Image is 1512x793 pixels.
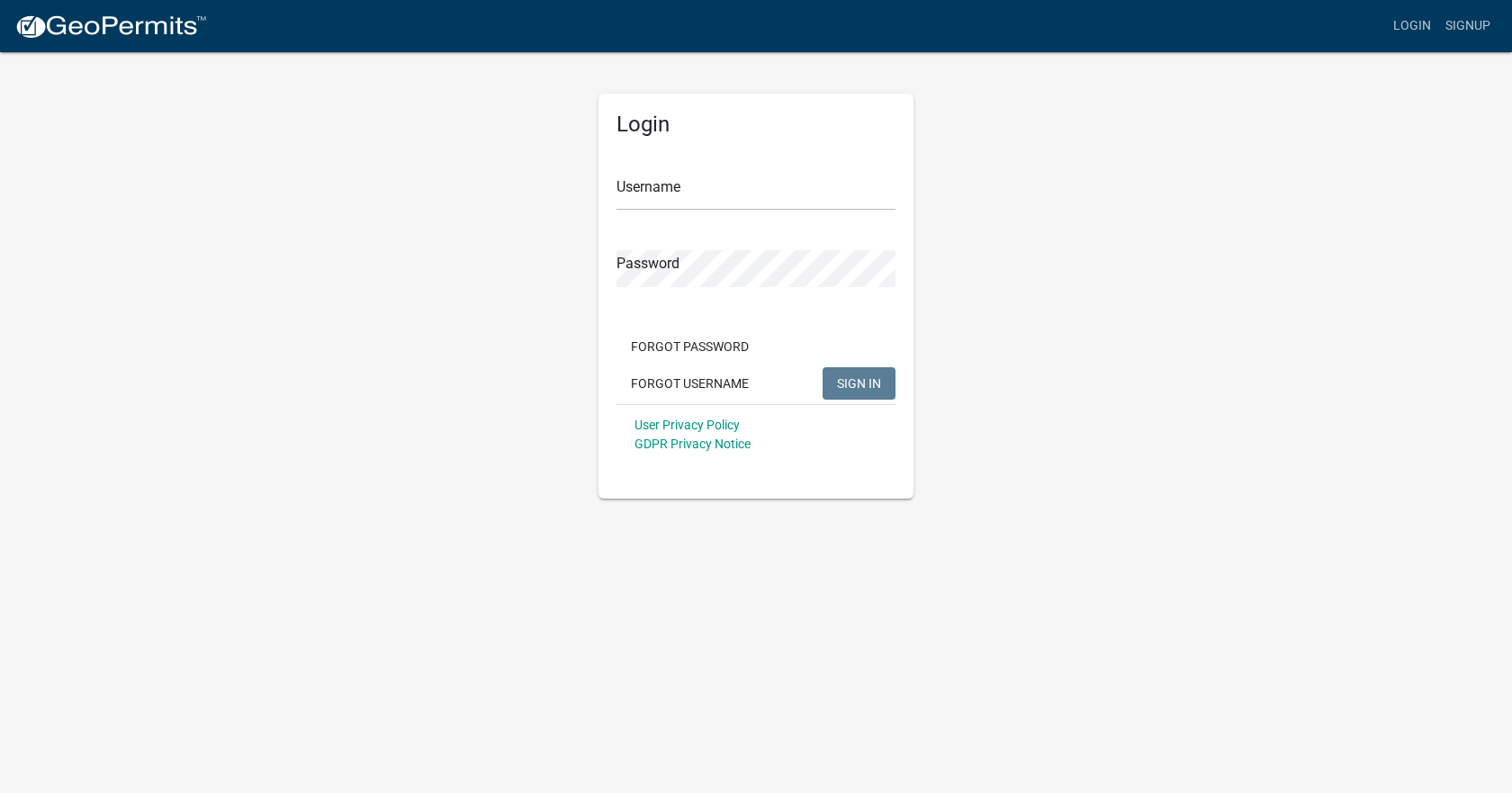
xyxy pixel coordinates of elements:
span: SIGN IN [837,375,881,390]
button: Forgot Username [616,367,763,400]
h5: Login [616,112,895,138]
a: User Privacy Policy [634,418,740,432]
a: Login [1386,9,1438,43]
button: Forgot Password [616,330,763,363]
a: Signup [1438,9,1498,43]
a: GDPR Privacy Notice [634,437,751,451]
button: SIGN IN [823,367,895,400]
